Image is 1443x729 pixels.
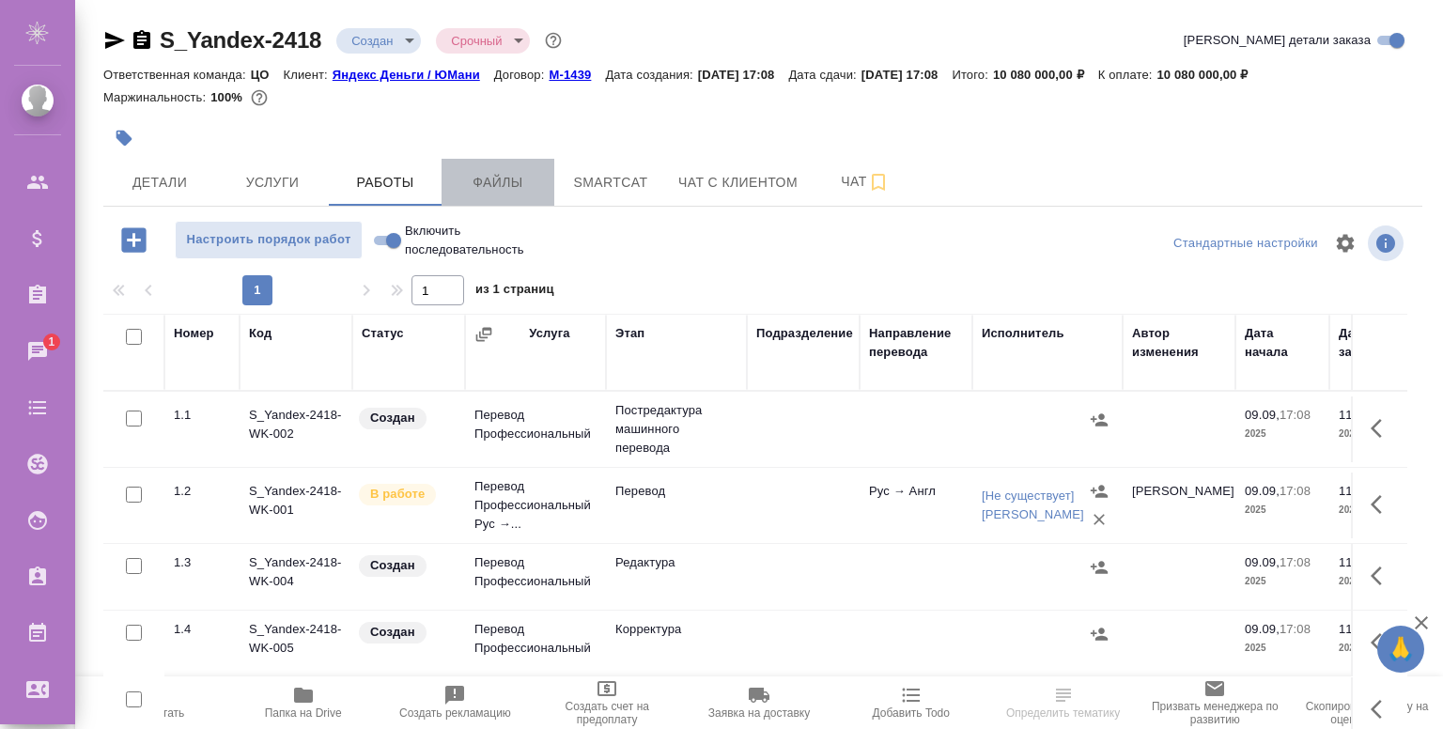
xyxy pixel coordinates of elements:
[982,324,1064,343] div: Исполнитель
[1359,406,1404,451] button: Здесь прячутся важные кнопки
[370,485,425,504] p: В работе
[615,620,737,639] p: Корректура
[357,482,456,507] div: Исполнитель выполняет работу
[1245,484,1280,498] p: 09.09,
[1368,225,1407,261] span: Посмотреть информацию
[1085,477,1113,505] button: Назначить
[861,68,953,82] p: [DATE] 17:08
[1098,68,1157,82] p: К оплате:
[465,611,606,676] td: Перевод Профессиональный
[108,221,160,259] button: Добавить работу
[174,553,230,572] div: 1.3
[1280,408,1311,422] p: 17:08
[370,623,415,642] p: Создан
[820,170,910,194] span: Чат
[1245,425,1320,443] p: 2025
[1245,572,1320,591] p: 2025
[678,171,798,194] span: Чат с клиентом
[1132,324,1226,362] div: Автор изменения
[251,68,284,82] p: ЦО
[549,66,605,82] a: М-1439
[788,68,861,82] p: Дата сдачи:
[494,68,550,82] p: Договор:
[1156,68,1262,82] p: 10 080 000,00 ₽
[1323,221,1368,266] span: Настроить таблицу
[475,278,554,305] span: из 1 страниц
[1245,555,1280,569] p: 09.09,
[605,68,697,82] p: Дата создания:
[357,406,456,431] div: Заказ еще не согласован с клиентом, искать исполнителей рано
[240,544,352,610] td: S_Yandex-2418-WK-004
[1085,620,1113,648] button: Назначить
[240,396,352,462] td: S_Yandex-2418-WK-002
[1085,505,1113,534] button: Удалить
[615,553,737,572] p: Редактура
[160,27,321,53] a: S_Yandex-2418
[1184,31,1371,50] span: [PERSON_NAME] детали заказа
[465,544,606,610] td: Перевод Профессиональный
[615,324,644,343] div: Этап
[615,482,737,501] p: Перевод
[185,229,352,251] span: Настроить порядок работ
[131,29,153,52] button: Скопировать ссылку
[529,324,569,343] div: Услуга
[566,171,656,194] span: Smartcat
[982,489,1084,521] a: [Не существует] [PERSON_NAME]
[1339,408,1373,422] p: 11.09,
[542,700,672,726] span: Создать счет на предоплату
[103,90,210,104] p: Маржинальность:
[436,28,530,54] div: Создан
[399,706,511,720] span: Создать рекламацию
[1385,629,1417,669] span: 🙏
[75,676,227,729] button: Пересчитать
[103,29,126,52] button: Скопировать ссылку для ЯМессенджера
[1339,555,1373,569] p: 11.09,
[873,706,950,720] span: Добавить Todo
[683,676,835,729] button: Заявка на доставку
[453,171,543,194] span: Файлы
[240,611,352,676] td: S_Yandex-2418-WK-005
[5,328,70,375] a: 1
[1085,406,1113,434] button: Назначить
[1377,626,1424,673] button: 🙏
[370,556,415,575] p: Создан
[1280,622,1311,636] p: 17:08
[987,676,1140,729] button: Определить тематику
[370,409,415,427] p: Создан
[1245,501,1320,520] p: 2025
[1339,324,1414,362] div: Дата завершения
[698,68,789,82] p: [DATE] 17:08
[1245,622,1280,636] p: 09.09,
[340,171,430,194] span: Работы
[867,171,890,194] svg: Подписаться
[357,620,456,645] div: Заказ еще не согласован с клиентом, искать исполнителей рано
[174,406,230,425] div: 1.1
[445,33,507,49] button: Срочный
[1245,639,1320,658] p: 2025
[362,324,404,343] div: Статус
[1339,572,1414,591] p: 2025
[1359,482,1404,527] button: Здесь прячутся важные кнопки
[1169,229,1323,258] div: split button
[265,706,342,720] span: Папка на Drive
[993,68,1098,82] p: 10 080 000,00 ₽
[1245,324,1320,362] div: Дата начала
[115,171,205,194] span: Детали
[1280,484,1311,498] p: 17:08
[174,620,230,639] div: 1.4
[1245,408,1280,422] p: 09.09,
[465,468,606,543] td: Перевод Профессиональный Рус →...
[615,401,737,458] p: Постредактура машинного перевода
[380,676,532,729] button: Создать рекламацию
[756,324,853,343] div: Подразделение
[541,28,566,53] button: Доп статусы указывают на важность/срочность заказа
[1150,700,1280,726] span: Призвать менеджера по развитию
[531,676,683,729] button: Создать счет на предоплату
[175,221,363,259] button: Настроить порядок работ
[346,33,398,49] button: Создан
[1339,622,1373,636] p: 11.09,
[227,171,318,194] span: Услуги
[860,473,972,538] td: Рус → Англ
[333,66,494,82] a: Яндекс Деньги / ЮМани
[249,324,272,343] div: Код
